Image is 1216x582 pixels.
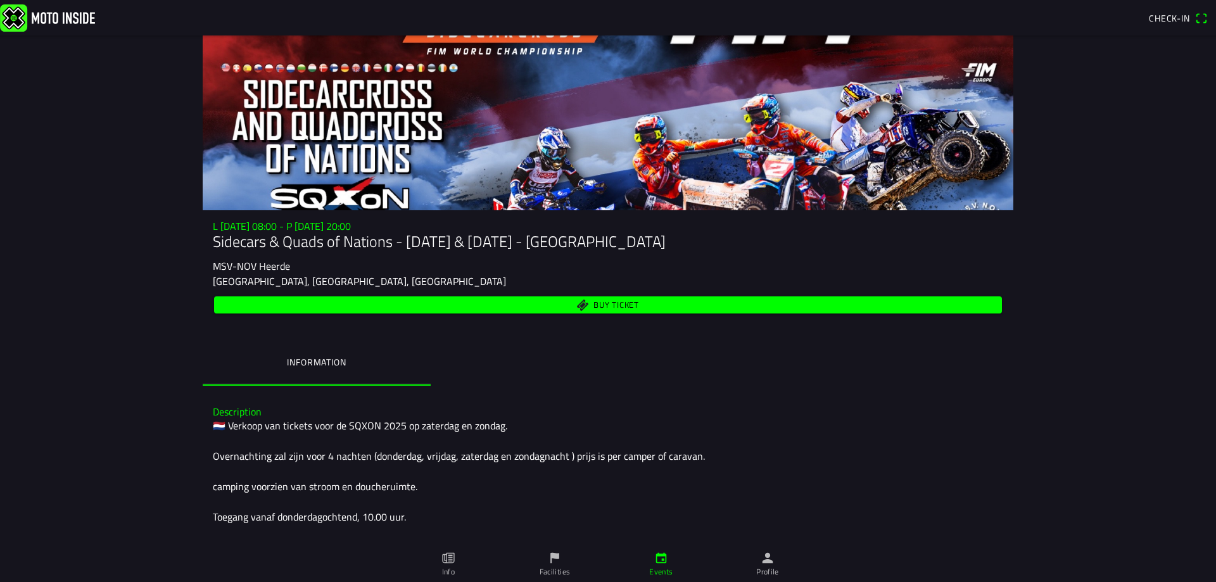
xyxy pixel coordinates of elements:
ion-label: Information [287,355,346,369]
ion-text: MSV-NOV Heerde [213,258,290,274]
h3: L [DATE] 08:00 - P [DATE] 20:00 [213,220,1003,232]
ion-icon: person [761,551,775,565]
ion-icon: calendar [654,551,668,565]
span: Check-in [1149,11,1190,25]
ion-icon: paper [441,551,455,565]
ion-icon: flag [548,551,562,565]
ion-label: Info [442,566,455,578]
ion-text: [GEOGRAPHIC_DATA], [GEOGRAPHIC_DATA], [GEOGRAPHIC_DATA] [213,274,506,289]
span: Buy ticket [593,301,639,309]
h1: Sidecars & Quads of Nations - [DATE] & [DATE] - [GEOGRAPHIC_DATA] [213,232,1003,251]
ion-label: Events [649,566,673,578]
a: Check-inqr scanner [1143,7,1213,28]
ion-label: Facilities [540,566,571,578]
h3: Description [213,406,1003,418]
ion-label: Profile [756,566,779,578]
